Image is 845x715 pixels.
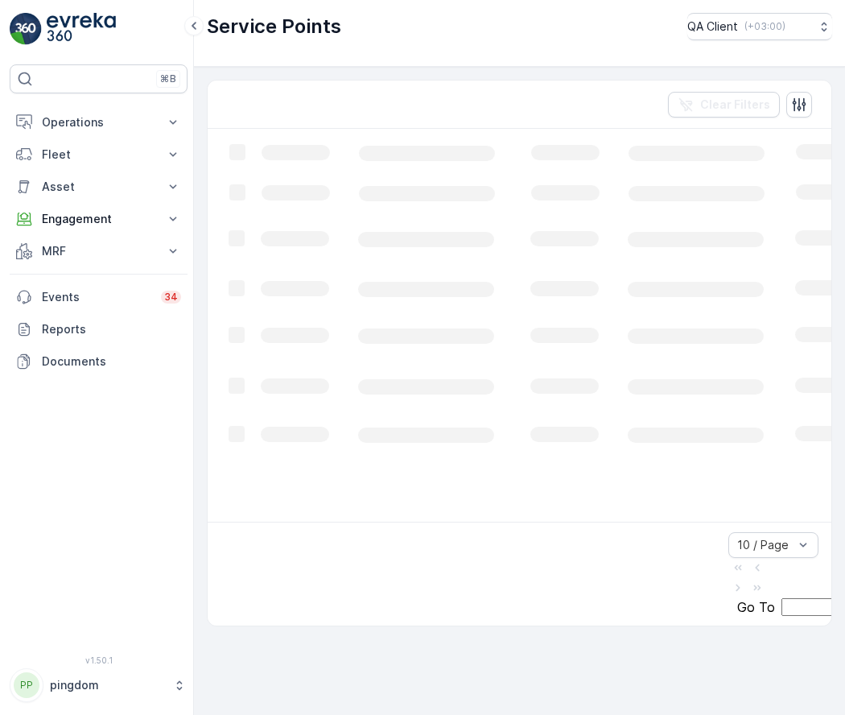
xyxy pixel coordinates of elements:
p: ( +03:00 ) [744,20,785,33]
button: PPpingdom [10,668,188,702]
p: Operations [42,114,155,130]
button: Operations [10,106,188,138]
button: Asset [10,171,188,203]
p: pingdom [50,677,165,693]
button: Clear Filters [668,92,780,118]
button: QA Client(+03:00) [687,13,832,40]
p: Events [42,289,151,305]
span: v 1.50.1 [10,655,188,665]
img: logo [10,13,42,45]
button: MRF [10,235,188,267]
p: Documents [42,353,181,370]
img: logo_light-DOdMpM7g.png [47,13,116,45]
div: PP [14,672,39,698]
p: Clear Filters [700,97,770,113]
p: QA Client [687,19,738,35]
p: MRF [42,243,155,259]
p: ⌘B [160,72,176,85]
a: Reports [10,313,188,345]
button: Engagement [10,203,188,235]
button: Fleet [10,138,188,171]
p: Reports [42,321,181,337]
p: Fleet [42,147,155,163]
p: Engagement [42,211,155,227]
p: Asset [42,179,155,195]
a: Documents [10,345,188,378]
p: 34 [164,291,178,304]
a: Events34 [10,281,188,313]
p: Service Points [207,14,341,39]
span: Go To [737,600,775,614]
